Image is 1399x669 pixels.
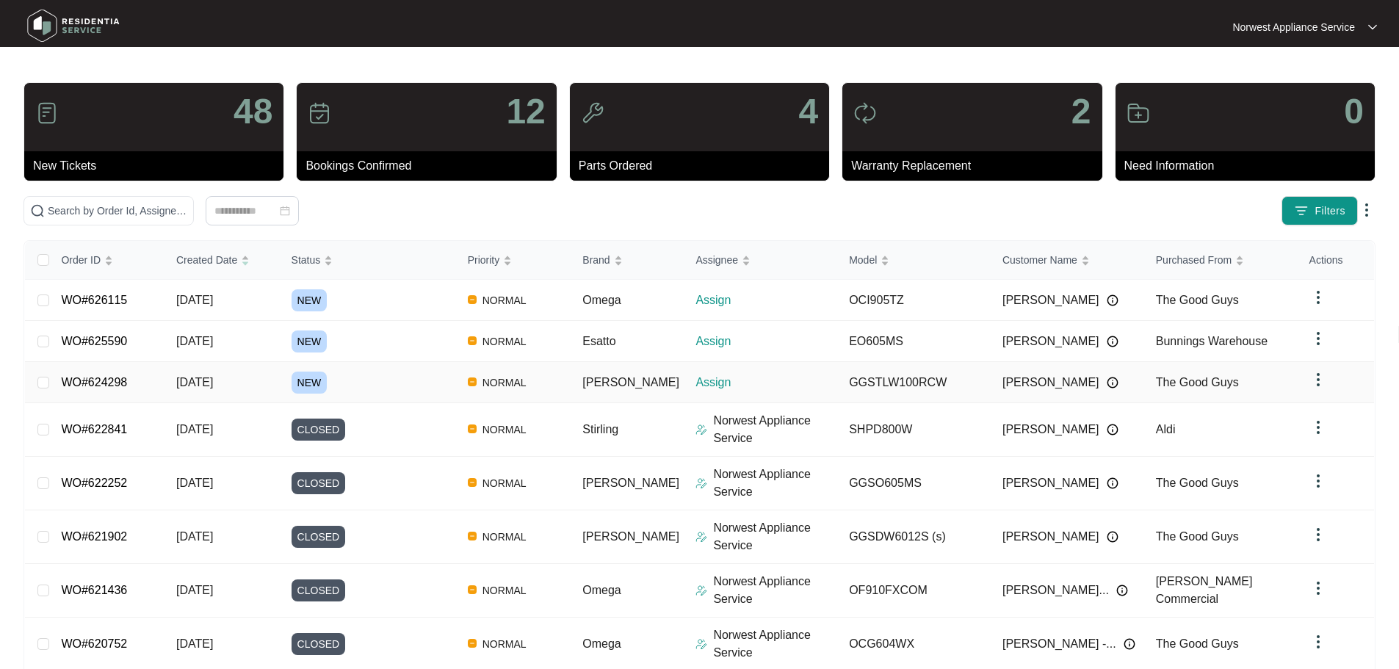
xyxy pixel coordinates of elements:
img: dropdown arrow [1309,472,1327,490]
span: [PERSON_NAME] Commercial [1156,575,1253,605]
img: Info icon [1107,377,1118,388]
td: GGSDW6012S (s) [837,510,991,564]
span: Customer Name [1002,252,1077,268]
p: Norwest Appliance Service [713,412,837,447]
span: [PERSON_NAME] [582,477,679,489]
span: CLOSED [292,472,346,494]
span: [DATE] [176,637,213,650]
span: NORMAL [477,635,532,653]
span: CLOSED [292,419,346,441]
button: filter iconFilters [1281,196,1358,225]
span: The Good Guys [1156,376,1239,388]
td: OF910FXCOM [837,564,991,618]
img: Assigner Icon [695,585,707,596]
th: Status [280,241,456,280]
img: icon [853,101,877,125]
img: Info icon [1107,294,1118,306]
img: dropdown arrow [1358,201,1375,219]
span: NEW [292,289,328,311]
span: Purchased From [1156,252,1232,268]
span: Filters [1315,203,1345,219]
img: Assigner Icon [695,477,707,489]
img: dropdown arrow [1309,371,1327,388]
th: Brand [571,241,684,280]
span: Model [849,252,877,268]
p: Warranty Replacement [851,157,1102,175]
span: Bunnings Warehouse [1156,335,1268,347]
span: [PERSON_NAME]... [1002,582,1109,599]
img: icon [1127,101,1150,125]
img: dropdown arrow [1309,289,1327,306]
span: [DATE] [176,335,213,347]
a: WO#624298 [61,376,127,388]
span: NORMAL [477,582,532,599]
img: Assigner Icon [695,531,707,543]
p: Norwest Appliance Service [713,466,837,501]
span: Status [292,252,321,268]
th: Priority [456,241,571,280]
p: Norwest Appliance Service [713,573,837,608]
p: Assign [695,292,837,309]
a: WO#626115 [61,294,127,306]
span: CLOSED [292,579,346,601]
span: The Good Guys [1156,637,1239,650]
span: Stirling [582,423,618,435]
img: Info icon [1107,477,1118,489]
img: icon [308,101,331,125]
img: icon [35,101,59,125]
span: [DATE] [176,477,213,489]
span: NEW [292,372,328,394]
span: NORMAL [477,528,532,546]
span: NEW [292,330,328,352]
span: [DATE] [176,376,213,388]
td: SHPD800W [837,403,991,457]
td: GGSTLW100RCW [837,362,991,403]
span: [DATE] [176,294,213,306]
span: [PERSON_NAME] [1002,292,1099,309]
p: 4 [798,94,818,129]
span: Created Date [176,252,237,268]
p: Norwest Appliance Service [1232,20,1355,35]
img: Assigner Icon [695,638,707,650]
span: Esatto [582,335,615,347]
a: WO#622252 [61,477,127,489]
span: NORMAL [477,374,532,391]
img: Vercel Logo [468,377,477,386]
th: Customer Name [991,241,1144,280]
span: [PERSON_NAME] [582,376,679,388]
span: Assignee [695,252,738,268]
p: Norwest Appliance Service [713,519,837,554]
span: [PERSON_NAME] [582,530,679,543]
th: Model [837,241,991,280]
p: Assign [695,333,837,350]
img: Assigner Icon [695,424,707,435]
img: Vercel Logo [468,295,477,304]
span: Omega [582,637,621,650]
span: Aldi [1156,423,1176,435]
th: Actions [1298,241,1374,280]
img: Vercel Logo [468,478,477,487]
img: Info icon [1124,638,1135,650]
span: The Good Guys [1156,294,1239,306]
span: The Good Guys [1156,477,1239,489]
span: [PERSON_NAME] [1002,474,1099,492]
img: Vercel Logo [468,336,477,345]
p: Norwest Appliance Service [713,626,837,662]
p: Parts Ordered [579,157,829,175]
p: Assign [695,374,837,391]
img: Info icon [1107,336,1118,347]
img: icon [581,101,604,125]
input: Search by Order Id, Assignee Name, Customer Name, Brand and Model [48,203,187,219]
span: [PERSON_NAME] [1002,421,1099,438]
span: Omega [582,294,621,306]
td: GGSO605MS [837,457,991,510]
img: dropdown arrow [1309,526,1327,543]
span: CLOSED [292,633,346,655]
span: [PERSON_NAME] [1002,528,1099,546]
span: Omega [582,584,621,596]
a: WO#622841 [61,423,127,435]
span: NORMAL [477,421,532,438]
a: WO#625590 [61,335,127,347]
span: NORMAL [477,292,532,309]
img: dropdown arrow [1309,419,1327,436]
